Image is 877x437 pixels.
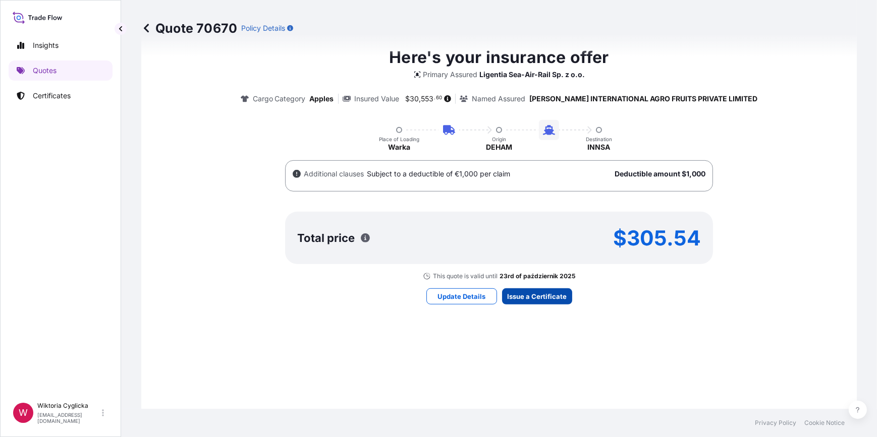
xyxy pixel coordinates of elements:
p: Update Details [437,291,485,301]
p: INNSA [588,142,611,152]
p: Insights [33,40,59,50]
span: 30 [410,95,419,102]
p: Place of Loading [379,136,419,142]
p: Primary Assured [423,70,478,80]
p: Origin [492,136,506,142]
p: Issue a Certificate [507,291,567,301]
a: Quotes [9,60,113,81]
p: Total price [297,233,355,243]
span: $ [406,95,410,102]
a: Privacy Policy [755,419,796,427]
p: Named Assured [472,94,525,104]
span: W [19,408,28,418]
button: Issue a Certificate [502,288,572,304]
p: Deductible amount $1,000 [615,169,705,179]
p: Apples [310,94,334,104]
p: Here's your insurance offer [389,45,609,70]
p: Insured Value [355,94,400,104]
span: . [434,96,436,100]
p: 23rd of październik 2025 [500,272,575,280]
p: Policy Details [241,23,285,33]
p: Wiktoria Cyglicka [37,402,100,410]
p: Additional clauses [304,169,364,179]
p: [EMAIL_ADDRESS][DOMAIN_NAME] [37,412,100,424]
p: Quotes [33,66,57,76]
a: Certificates [9,86,113,106]
p: $305.54 [613,230,701,246]
p: Destination [586,136,612,142]
a: Cookie Notice [804,419,845,427]
button: Update Details [426,288,497,304]
p: This quote is valid until [433,272,498,280]
p: Subject to a deductible of €1,000 per claim [367,169,510,179]
span: , [419,95,421,102]
p: [PERSON_NAME] INTERNATIONAL AGRO FRUITS PRIVATE LIMITED [529,94,757,104]
p: Quote 70670 [141,20,237,36]
p: DEHAM [486,142,512,152]
p: Certificates [33,91,71,101]
p: Warka [388,142,410,152]
a: Insights [9,35,113,55]
span: 60 [436,96,442,100]
p: Cargo Category [253,94,306,104]
span: 553 [421,95,434,102]
p: Ligentia Sea-Air-Rail Sp. z o.o. [480,70,585,80]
